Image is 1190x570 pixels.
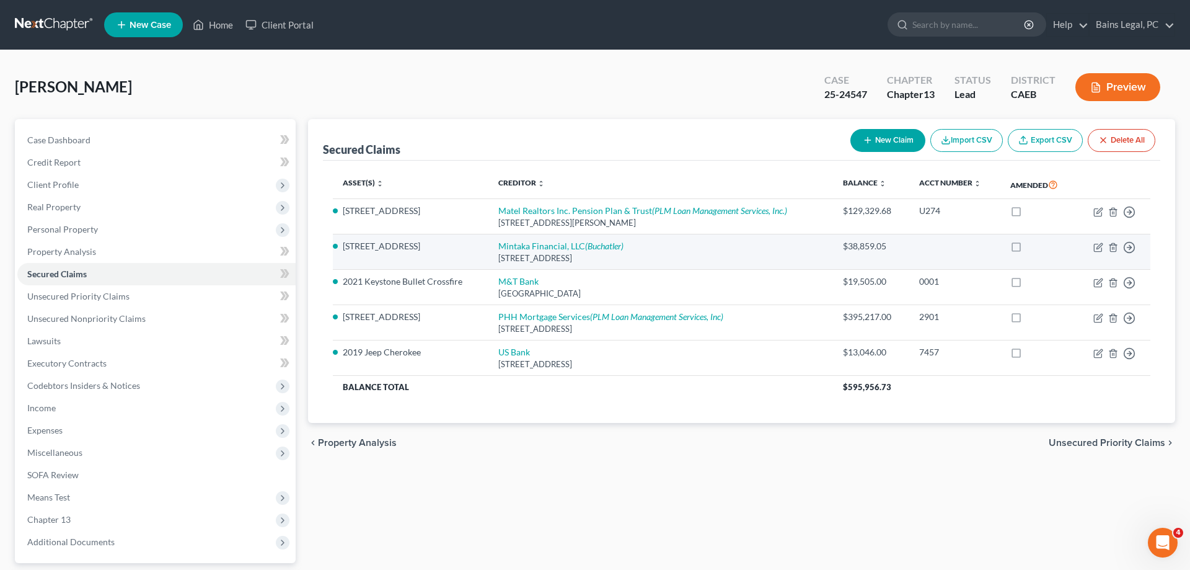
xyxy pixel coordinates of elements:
a: PHH Mortgage Services(PLM Loan Management Services, Inc) [498,311,723,322]
span: SOFA Review [27,470,79,480]
li: [STREET_ADDRESS] [343,240,478,252]
i: (PLM Loan Management Services, Inc.) [652,205,787,216]
span: Income [27,403,56,413]
span: Case Dashboard [27,135,90,145]
span: Secured Claims [27,269,87,279]
div: [STREET_ADDRESS] [498,252,823,264]
span: 13 [923,88,935,100]
div: [STREET_ADDRESS] [498,358,823,370]
span: Codebtors Insiders & Notices [27,380,140,391]
button: Delete All [1088,129,1155,152]
th: Balance Total [333,376,833,398]
div: [GEOGRAPHIC_DATA] [498,288,823,300]
li: [STREET_ADDRESS] [343,311,478,323]
div: CAEB [1011,87,1056,102]
i: (PLM Loan Management Services, Inc) [590,311,723,322]
div: U274 [919,205,990,217]
button: Preview [1075,73,1160,101]
a: Secured Claims [17,263,296,285]
span: Unsecured Priority Claims [1049,438,1165,448]
div: $38,859.05 [843,240,899,252]
button: chevron_left Property Analysis [308,438,397,448]
a: Executory Contracts [17,352,296,375]
span: [PERSON_NAME] [15,78,132,96]
button: Import CSV [930,129,1003,152]
a: US Bank [498,347,530,357]
div: Status [954,73,991,87]
a: Matel Realtors Inc. Pension Plan & Trust(PLM Loan Management Services, Inc.) [498,205,787,216]
span: Client Profile [27,179,79,190]
div: 2901 [919,311,990,323]
span: New Case [130,20,171,30]
button: Unsecured Priority Claims chevron_right [1049,438,1175,448]
i: unfold_more [376,180,384,187]
i: chevron_right [1165,438,1175,448]
a: Case Dashboard [17,129,296,151]
a: Acct Number unfold_more [919,178,981,187]
span: Personal Property [27,224,98,234]
span: Property Analysis [318,438,397,448]
div: [STREET_ADDRESS] [498,323,823,335]
span: Unsecured Nonpriority Claims [27,313,146,324]
a: M&T Bank [498,276,539,287]
span: Lawsuits [27,336,61,346]
div: $129,329.68 [843,205,899,217]
div: [STREET_ADDRESS][PERSON_NAME] [498,217,823,229]
li: 2021 Keystone Bullet Crossfire [343,275,478,288]
a: Help [1047,14,1088,36]
div: Case [824,73,867,87]
a: Lawsuits [17,330,296,352]
span: Expenses [27,425,63,435]
a: Home [187,14,239,36]
a: Bains Legal, PC [1090,14,1175,36]
div: Secured Claims [323,142,400,157]
th: Amended [1000,171,1076,199]
span: Means Test [27,492,70,502]
a: Export CSV [1008,129,1083,152]
span: Additional Documents [27,537,115,547]
i: unfold_more [537,180,545,187]
input: Search by name... [912,13,1026,36]
div: 7457 [919,346,990,358]
a: Client Portal [239,14,320,36]
a: Asset(s) unfold_more [343,178,384,187]
i: unfold_more [879,180,886,187]
div: 0001 [919,275,990,288]
span: $595,956.73 [843,382,891,392]
div: $19,505.00 [843,275,899,288]
li: [STREET_ADDRESS] [343,205,478,217]
div: $395,217.00 [843,311,899,323]
a: Unsecured Priority Claims [17,285,296,308]
span: Chapter 13 [27,514,71,525]
span: Property Analysis [27,246,96,257]
span: Executory Contracts [27,358,107,368]
button: New Claim [850,129,925,152]
a: SOFA Review [17,464,296,486]
i: unfold_more [974,180,981,187]
span: Real Property [27,202,81,212]
span: Credit Report [27,157,81,167]
div: District [1011,73,1056,87]
div: $13,046.00 [843,346,899,358]
span: Miscellaneous [27,447,82,458]
a: Mintaka Financial, LLC(Buchatler) [498,241,624,251]
a: Creditor unfold_more [498,178,545,187]
span: Unsecured Priority Claims [27,291,130,301]
i: (Buchatler) [585,241,624,251]
li: 2019 Jeep Cherokee [343,346,478,358]
a: Credit Report [17,151,296,174]
div: 25-24547 [824,87,867,102]
span: 4 [1173,528,1183,538]
a: Unsecured Nonpriority Claims [17,308,296,330]
div: Chapter [887,87,935,102]
a: Balance unfold_more [843,178,886,187]
div: Chapter [887,73,935,87]
iframe: Intercom live chat [1148,528,1178,558]
i: chevron_left [308,438,318,448]
a: Property Analysis [17,241,296,263]
div: Lead [954,87,991,102]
